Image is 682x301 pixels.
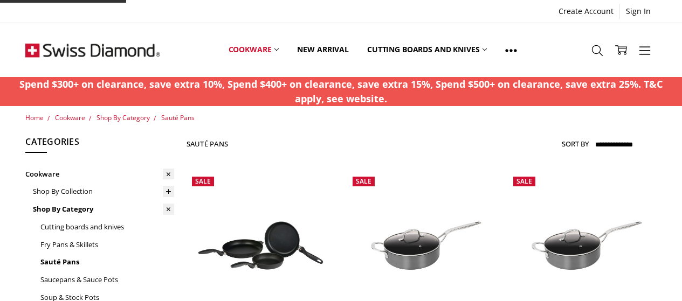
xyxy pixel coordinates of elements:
[55,113,85,122] a: Cookware
[25,23,160,77] img: Free Shipping On Every Order
[187,139,229,148] h1: Sauté Pans
[553,4,619,19] a: Create Account
[97,113,150,122] a: Shop By Category
[516,177,532,186] span: Sale
[620,4,657,19] a: Sign In
[25,165,174,183] a: Cookware
[40,236,174,254] a: Fry Pans & Skillets
[562,135,589,152] label: Sort By
[33,200,174,218] a: Shop By Category
[347,196,496,295] img: Swiss Diamond Hard Anodised 24x7cm 3L Non Stick Sautepan w glass lid &helper handle
[356,177,371,186] span: Sale
[40,218,174,236] a: Cutting boards and knives
[187,208,335,283] img: XD Nonstick 3 Piece Fry Pan set - 20CM, 24CM & 28CM
[25,113,44,122] a: Home
[219,26,288,74] a: Cookware
[40,271,174,289] a: Saucepans & Sauce Pots
[6,77,677,106] p: Spend $300+ on clearance, save extra 10%, Spend $400+ on clearance, save extra 15%, Spend $500+ o...
[508,196,657,295] img: Swiss Diamond Hard Anodised 28x7cm 4.2LNon Stick Sautepan w glass lid &helper handle
[496,26,526,74] a: Show All
[40,253,174,271] a: Sauté Pans
[161,113,195,122] a: Sauté Pans
[358,26,497,74] a: Cutting boards and knives
[195,177,211,186] span: Sale
[33,183,174,200] a: Shop By Collection
[288,26,357,74] a: New arrival
[25,135,174,153] h5: Categories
